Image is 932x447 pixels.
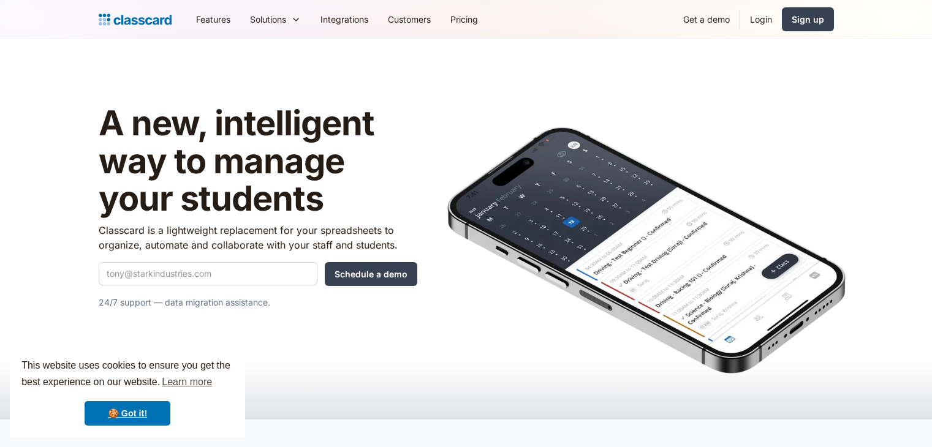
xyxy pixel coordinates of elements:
h1: A new, intelligent way to manage your students [99,105,417,218]
a: Logo [99,11,172,28]
span: This website uses cookies to ensure you get the best experience on our website. [21,358,233,391]
a: Login [740,6,782,33]
p: Classcard is a lightweight replacement for your spreadsheets to organize, automate and collaborat... [99,223,417,252]
div: Solutions [240,6,311,33]
a: learn more about cookies [160,373,214,391]
a: dismiss cookie message [85,401,170,426]
a: Sign up [782,7,834,31]
a: Features [186,6,240,33]
input: tony@starkindustries.com [99,262,317,285]
a: Integrations [311,6,378,33]
div: cookieconsent [10,347,245,437]
a: Pricing [441,6,488,33]
p: 24/7 support — data migration assistance. [99,295,417,310]
a: Get a demo [673,6,740,33]
form: Quick Demo Form [99,262,417,286]
input: Schedule a demo [325,262,417,286]
a: Customers [378,6,441,33]
div: Solutions [250,13,286,26]
div: Sign up [792,13,824,26]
